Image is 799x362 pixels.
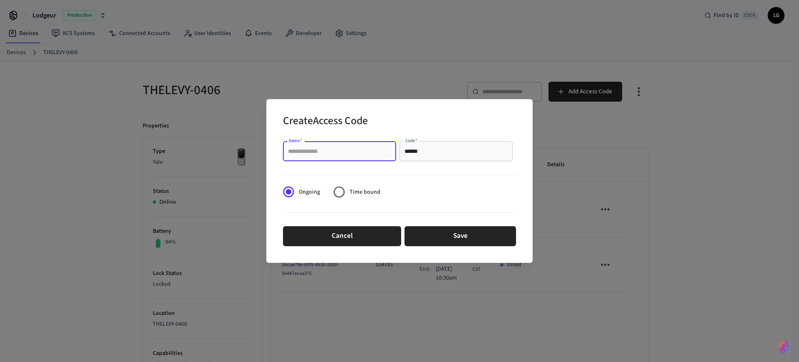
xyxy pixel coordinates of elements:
button: Cancel [283,226,401,246]
label: Code [405,137,417,144]
h2: Create Access Code [283,109,368,135]
label: Name [289,137,302,144]
span: Time bound [350,188,380,197]
button: Save [404,226,516,246]
img: SeamLogoGradient.69752ec5.svg [779,340,789,354]
span: Ongoing [299,188,320,197]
